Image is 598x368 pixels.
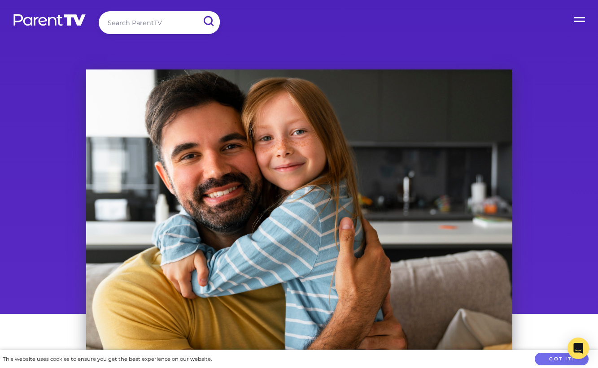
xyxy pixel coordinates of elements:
input: Submit [196,11,220,31]
div: Open Intercom Messenger [567,338,589,359]
button: Got it! [535,353,589,366]
img: parenttv-logo-white.4c85aaf.svg [13,13,87,26]
input: Search ParentTV [99,11,220,34]
div: This website uses cookies to ensure you get the best experience on our website. [3,355,212,364]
